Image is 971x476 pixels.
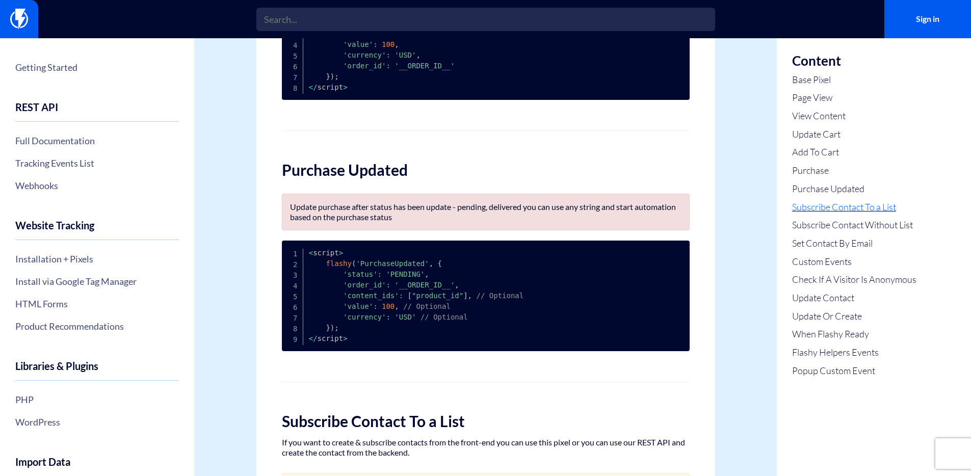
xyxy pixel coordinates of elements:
[395,51,416,59] span: 'USD'
[282,162,690,178] h2: Purchase Updated
[339,249,343,257] span: >
[313,83,317,91] span: /
[378,270,382,278] span: :
[326,72,330,81] span: }
[15,132,179,149] a: Full Documentation
[792,255,916,269] a: Custom Events
[290,202,681,222] p: Update purchase after status has been update - pending, delivered you can use any string and star...
[403,302,451,310] span: // Optional
[792,110,916,123] a: View Content
[326,259,352,268] span: flashy
[343,62,386,70] span: 'order_id'
[395,313,416,321] span: 'USD'
[468,292,472,300] span: ,
[416,51,420,59] span: ,
[343,83,347,91] span: >
[792,292,916,305] a: Update Contact
[330,72,334,81] span: )
[309,334,313,342] span: <
[15,177,179,194] a: Webhooks
[343,281,386,289] span: 'order_id'
[309,83,313,91] span: <
[438,259,442,268] span: {
[792,128,916,141] a: Update Cart
[334,72,338,81] span: ;
[399,292,403,300] span: :
[15,318,179,335] a: Product Recommendations
[15,220,179,240] h4: Website Tracking
[343,292,399,300] span: 'content_ids'
[15,391,179,408] a: PHP
[792,273,916,286] a: Check If A Visitor Is Anonymous
[343,270,377,278] span: 'status'
[15,273,179,290] a: Install via Google Tag Manager
[313,334,317,342] span: /
[792,73,916,87] a: Base Pixel
[408,292,412,300] span: [
[395,40,399,48] span: ,
[343,51,386,59] span: 'currency'
[429,259,433,268] span: ,
[356,259,429,268] span: 'PurchaseUpdated'
[15,295,179,312] a: HTML Forms
[382,302,395,310] span: 100
[282,437,690,458] p: If you want to create & subscribe contacts from the front-end you can use this pixel or you can u...
[386,281,390,289] span: :
[386,51,390,59] span: :
[463,292,467,300] span: ]
[373,40,377,48] span: :
[792,219,916,232] a: Subscribe Contact Without List
[382,40,395,48] span: 100
[792,346,916,359] a: Flashy Helpers Events
[792,182,916,196] a: Purchase Updated
[282,413,690,430] h2: Subscribe Contact To a List
[395,281,455,289] span: '__ORDER_ID__'
[343,40,373,48] span: 'value'
[792,364,916,378] a: Popup Custom Event
[15,413,179,431] a: WordPress
[395,62,455,70] span: '__ORDER_ID__'
[373,302,377,310] span: :
[15,360,179,381] h4: Libraries & Plugins
[15,250,179,268] a: Installation + Pixels
[476,292,523,300] span: // Optional
[792,146,916,159] a: Add To Cart
[309,249,524,342] code: script script
[334,324,338,332] span: ;
[309,249,313,257] span: <
[425,270,429,278] span: ,
[15,59,179,76] a: Getting Started
[421,313,468,321] span: // Optional
[792,164,916,177] a: Purchase
[792,328,916,341] a: When Flashy Ready
[343,334,347,342] span: >
[395,302,399,310] span: ,
[386,62,390,70] span: :
[792,310,916,323] a: Update Or Create
[412,292,463,300] span: "product_id"
[386,270,425,278] span: 'PENDING'
[343,302,373,310] span: 'value'
[455,281,459,289] span: ,
[15,101,179,122] h4: REST API
[352,259,356,268] span: (
[792,54,916,68] h3: Content
[330,324,334,332] span: )
[326,324,330,332] span: }
[15,154,179,172] a: Tracking Events List
[343,313,386,321] span: 'currency'
[386,313,390,321] span: :
[256,8,715,31] input: Search...
[792,237,916,250] a: Set Contact By Email
[792,91,916,104] a: Page View
[792,201,916,214] a: Subscribe Contact To a List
